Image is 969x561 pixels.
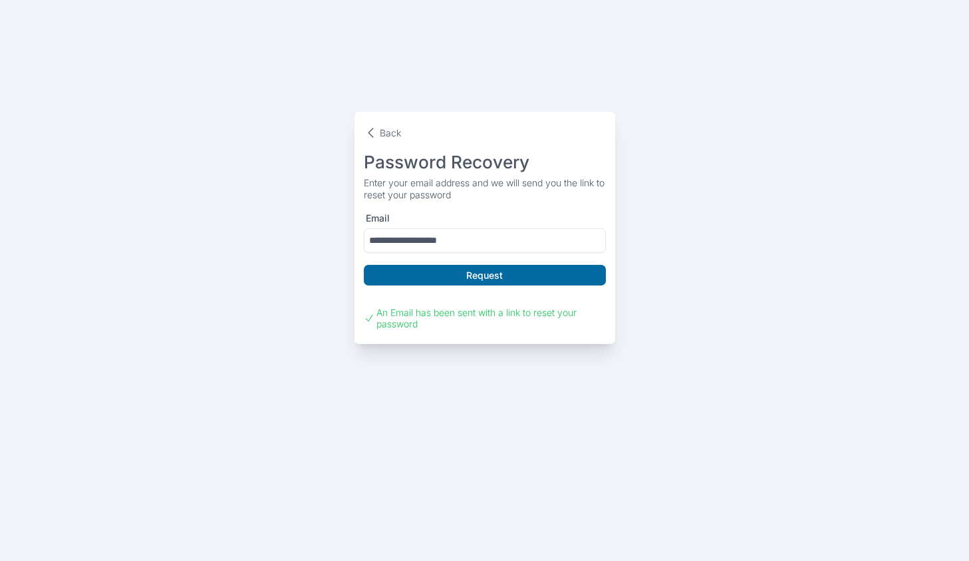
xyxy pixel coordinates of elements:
button: Request [364,265,606,286]
button: Back [364,126,606,140]
label: Email [366,212,390,224]
p: Enter your email address and we will send you the link to reset your password [364,177,606,200]
p: Back [380,127,401,139]
h1: Password Recovery [364,152,606,173]
p: An Email has been sent with a link to reset your password [376,307,605,330]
